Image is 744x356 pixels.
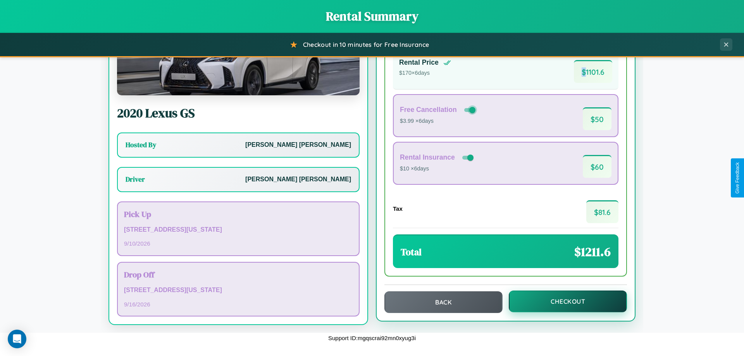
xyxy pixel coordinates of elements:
[124,269,353,280] h3: Drop Off
[126,175,145,184] h3: Driver
[245,174,351,185] p: [PERSON_NAME] [PERSON_NAME]
[400,153,455,162] h4: Rental Insurance
[124,208,353,220] h3: Pick Up
[8,330,26,348] div: Open Intercom Messenger
[124,238,353,249] p: 9 / 10 / 2026
[124,224,353,236] p: [STREET_ADDRESS][US_STATE]
[574,60,612,83] span: $ 1101.6
[400,116,477,126] p: $3.99 × 6 days
[124,299,353,310] p: 9 / 16 / 2026
[245,139,351,151] p: [PERSON_NAME] [PERSON_NAME]
[399,68,451,78] p: $ 170 × 6 days
[583,107,611,130] span: $ 50
[124,285,353,296] p: [STREET_ADDRESS][US_STATE]
[126,140,156,150] h3: Hosted By
[303,41,429,48] span: Checkout in 10 minutes for Free Insurance
[735,162,740,194] div: Give Feedback
[117,105,360,122] h2: 2020 Lexus GS
[400,164,475,174] p: $10 × 6 days
[401,246,422,258] h3: Total
[400,106,457,114] h4: Free Cancellation
[384,291,503,313] button: Back
[583,155,611,178] span: $ 60
[574,243,611,260] span: $ 1211.6
[399,58,439,67] h4: Rental Price
[328,333,416,343] p: Support ID: mgqscrai92mn0xyug3i
[8,8,736,25] h1: Rental Summary
[393,205,403,212] h4: Tax
[509,291,627,312] button: Checkout
[586,200,618,223] span: $ 81.6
